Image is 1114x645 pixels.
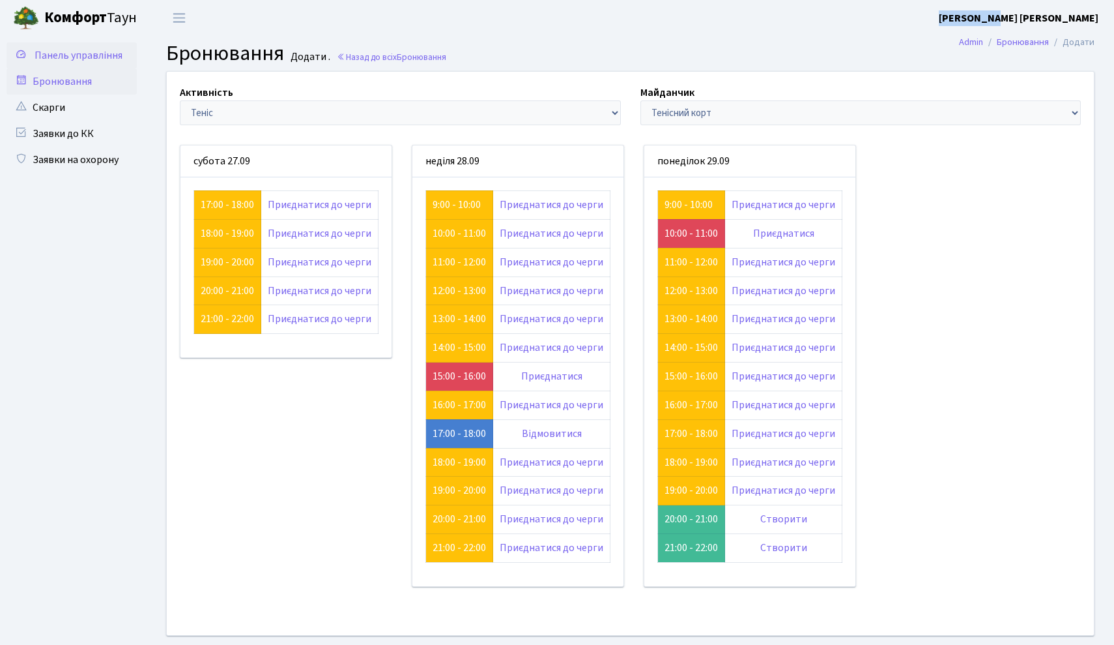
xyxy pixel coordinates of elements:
[732,340,835,355] a: Приєднатися до черги
[760,512,807,526] a: Створити
[664,369,718,383] a: 15:00 - 16:00
[433,226,486,241] a: 10:00 - 11:00
[268,255,371,269] a: Приєднатися до черги
[753,226,814,241] a: Приєднатися
[268,226,371,241] a: Приєднатися до черги
[201,255,254,269] a: 19:00 - 20:00
[433,340,486,355] a: 14:00 - 15:00
[7,121,137,147] a: Заявки до КК
[500,226,603,241] a: Приєднатися до черги
[7,42,137,68] a: Панель управління
[939,11,1098,25] b: [PERSON_NAME] [PERSON_NAME]
[664,198,713,212] a: 9:00 - 10:00
[412,145,623,177] div: неділя 28.09
[732,255,835,269] a: Приєднатися до черги
[7,68,137,95] a: Бронювання
[397,51,446,63] span: Бронювання
[732,369,835,383] a: Приєднатися до черги
[732,284,835,298] a: Приєднатися до черги
[732,398,835,412] a: Приєднатися до черги
[13,5,39,31] img: logo.png
[180,145,392,177] div: субота 27.09
[732,198,835,212] a: Приєднатися до черги
[7,95,137,121] a: Скарги
[732,427,835,441] a: Приєднатися до черги
[433,369,486,383] a: 15:00 - 16:00
[35,48,122,63] span: Панель управління
[433,541,486,555] a: 21:00 - 22:00
[433,255,486,269] a: 11:00 - 12:00
[664,340,718,355] a: 14:00 - 15:00
[500,541,603,555] a: Приєднатися до черги
[44,7,107,28] b: Комфорт
[433,455,486,470] a: 18:00 - 19:00
[44,7,137,29] span: Таун
[268,312,371,326] a: Приєднатися до черги
[433,398,486,412] a: 16:00 - 17:00
[732,312,835,326] a: Приєднатися до черги
[939,10,1098,26] a: [PERSON_NAME] [PERSON_NAME]
[664,255,718,269] a: 11:00 - 12:00
[288,51,330,63] small: Додати .
[997,35,1049,49] a: Бронювання
[433,427,486,441] a: 17:00 - 18:00
[201,226,254,241] a: 18:00 - 19:00
[500,198,603,212] a: Приєднатися до черги
[640,85,694,100] label: Майданчик
[959,35,983,49] a: Admin
[180,85,233,100] label: Активність
[201,284,254,298] a: 20:00 - 21:00
[166,38,284,68] span: Бронювання
[732,455,835,470] a: Приєднатися до черги
[664,226,718,241] a: 10:00 - 11:00
[644,145,855,177] div: понеділок 29.09
[939,29,1114,56] nav: breadcrumb
[658,534,725,563] td: 21:00 - 22:00
[664,483,718,498] a: 19:00 - 20:00
[521,369,582,383] a: Приєднатися
[664,455,718,470] a: 18:00 - 19:00
[664,398,718,412] a: 16:00 - 17:00
[201,312,254,326] a: 21:00 - 22:00
[433,284,486,298] a: 12:00 - 13:00
[732,483,835,498] a: Приєднатися до черги
[658,505,725,534] td: 20:00 - 21:00
[500,398,603,412] a: Приєднатися до черги
[433,312,486,326] a: 13:00 - 14:00
[268,284,371,298] a: Приєднатися до черги
[7,147,137,173] a: Заявки на охорону
[433,483,486,498] a: 19:00 - 20:00
[664,427,718,441] a: 17:00 - 18:00
[760,541,807,555] a: Створити
[433,512,486,526] a: 20:00 - 21:00
[201,198,254,212] a: 17:00 - 18:00
[664,312,718,326] a: 13:00 - 14:00
[433,198,481,212] a: 9:00 - 10:00
[268,198,371,212] a: Приєднатися до черги
[500,340,603,355] a: Приєднатися до черги
[500,312,603,326] a: Приєднатися до черги
[500,483,603,498] a: Приєднатися до черги
[500,512,603,526] a: Приєднатися до черги
[522,427,582,441] a: Відмовитися
[500,284,603,298] a: Приєднатися до черги
[337,51,446,63] a: Назад до всіхБронювання
[500,455,603,470] a: Приєднатися до черги
[500,255,603,269] a: Приєднатися до черги
[163,7,195,29] button: Переключити навігацію
[664,284,718,298] a: 12:00 - 13:00
[1049,35,1094,50] li: Додати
